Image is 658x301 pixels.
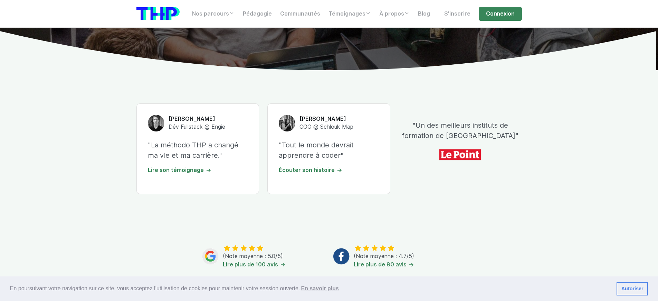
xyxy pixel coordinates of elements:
a: Lire son témoignage [148,167,211,173]
img: Facebook [333,248,350,265]
h6: [PERSON_NAME] [299,115,353,123]
span: (Note moyenne : 5.0/5) [223,253,283,259]
span: COO @ Schlouk Map [299,124,353,130]
span: (Note moyenne : 4.7/5) [354,253,414,259]
a: Écouter son histoire [279,167,342,173]
a: Nos parcours [188,7,239,21]
img: Melisande [279,115,295,131]
a: Témoignages [324,7,375,21]
p: "Tout le monde devrait apprendre à coder" [279,140,379,161]
img: logo [136,7,180,20]
img: icon [439,146,481,163]
a: Communautés [276,7,324,21]
a: À propos [375,7,414,21]
a: Lire plus de 100 avis [223,261,286,268]
a: learn more about cookies [300,283,340,294]
h6: [PERSON_NAME] [169,115,225,123]
a: Connexion [479,7,522,21]
a: S'inscrire [440,7,475,21]
p: "La méthodo THP a changé ma vie et ma carrière." [148,140,248,161]
a: Lire plus de 80 avis [354,261,414,268]
a: dismiss cookie message [617,282,648,296]
img: Titouan [148,115,164,131]
span: Dév Fullstack @ Engie [169,124,225,130]
a: Pédagogie [239,7,276,21]
p: "Un des meilleurs instituts de formation de [GEOGRAPHIC_DATA]" [399,120,522,141]
a: Blog [414,7,434,21]
img: Google [202,248,219,265]
span: En poursuivant votre navigation sur ce site, vous acceptez l’utilisation de cookies pour mainteni... [10,283,611,294]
